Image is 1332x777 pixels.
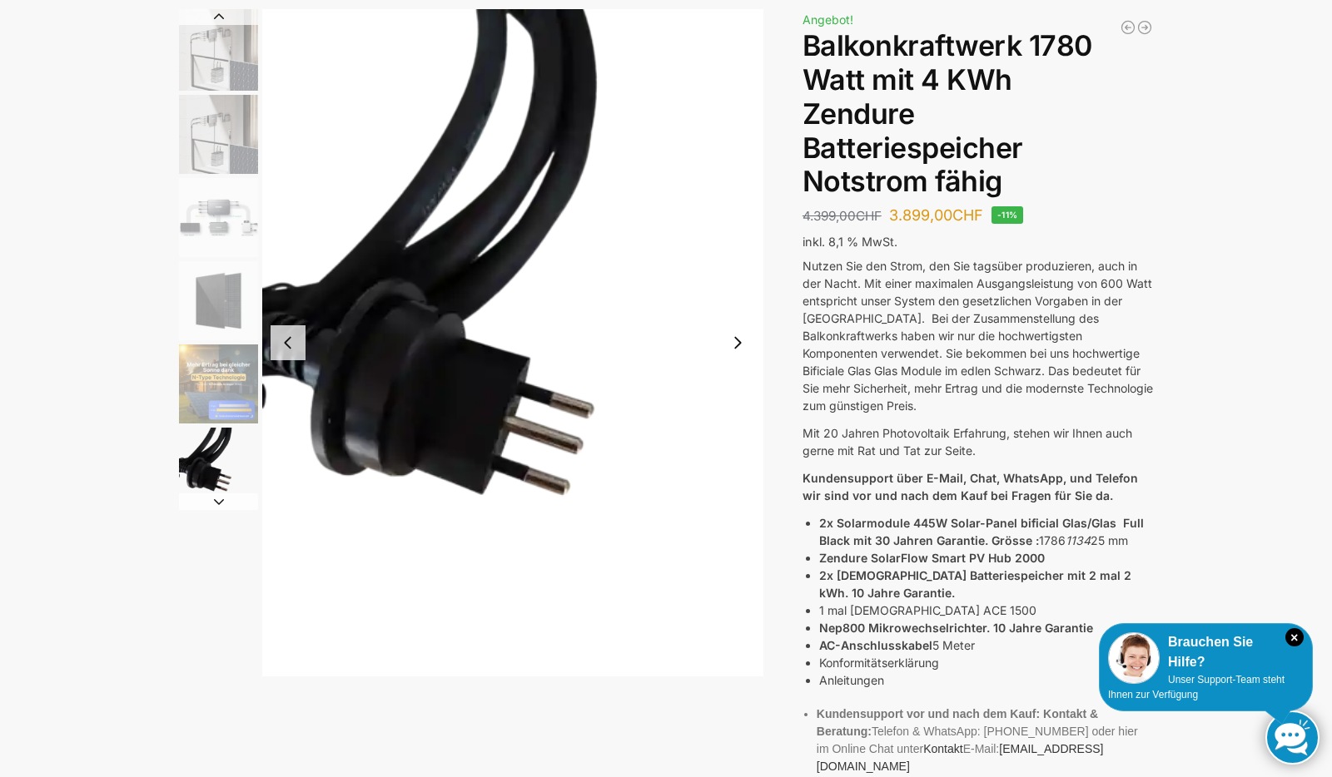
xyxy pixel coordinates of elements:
[819,621,1093,635] strong: Nep800 Mikrowechselrichter. 10 Jahre Garantie
[1136,19,1153,36] a: Balkonkraftwerk 900/600 Watt bificial Glas/Glas
[1108,632,1160,684] img: Customer service
[179,493,258,510] button: Next slide
[803,257,1153,414] p: Nutzen Sie den Strom, den Sie tagsüber produzieren, auch in der Nacht. Mit einer maximalen Ausgan...
[923,742,962,755] a: Kontakt
[179,428,258,507] img: Anschlusskabel-3meter_schweizer-stecker
[803,12,853,27] span: Angebot!
[179,178,258,257] img: Zendure Batteriespeicher-wie anschliessen
[175,425,258,508] li: 6 / 11
[817,707,1040,720] span: Kundensupport vor und nach dem Kauf:
[1039,533,1128,547] span: 1786 25 mm
[803,29,1153,199] h1: Balkonkraftwerk 1780 Watt mit 4 KWh Zendure Batteriespeicher Notstrom fähig
[819,671,1153,689] li: Anleitungen
[819,601,1153,619] li: 1 mal [DEMOGRAPHIC_DATA] ACE 1500
[175,176,258,259] li: 3 / 11
[179,344,258,423] img: solakon-balkonkraftwerk-890-800w-2-x-445wp-module-growatt-neo-800m-x-growatt-noah-2000-schuko-kab...
[889,206,983,224] bdi: 3.899,00
[819,654,1153,671] li: Konformitätserklärung
[1066,533,1091,547] em: 1134
[271,325,306,360] button: Previous slide
[992,206,1024,224] span: -11%
[1108,632,1304,672] div: Brauchen Sie Hilfe?
[819,638,932,652] strong: AC-Anschlusskabel
[175,9,258,92] li: 1 / 11
[175,92,258,176] li: 2 / 11
[856,208,882,224] span: CHF
[1108,674,1285,700] span: Unser Support-Team steht Ihnen zur Verfügung
[262,9,763,676] li: 6 / 11
[819,568,1131,600] strong: 2x [DEMOGRAPHIC_DATA] Batteriespeicher mit 2 mal 2 kWh. 10 Jahre Garantie.
[262,9,763,676] img: Anschlusskabel-3meter_schweizer-stecker
[952,206,983,224] span: CHF
[179,8,258,25] button: Previous slide
[803,235,897,249] span: inkl. 8,1 % MwSt.
[175,508,258,591] li: 7 / 11
[1285,628,1304,646] i: Schließen
[1120,19,1136,36] a: Flexible Solarpanels (2×120 W) & SolarLaderegler
[179,95,258,174] img: Zendure-solar-flow-Batteriespeicher für Balkonkraftwerke
[179,9,258,91] img: Zendure-solar-flow-Batteriespeicher für Balkonkraftwerke
[720,325,755,360] button: Next slide
[175,259,258,342] li: 4 / 11
[803,208,882,224] bdi: 4.399,00
[817,705,1153,775] li: Telefon & WhatsApp: [PHONE_NUMBER] oder hier im Online Chat unter E-Mail:
[803,471,1138,502] strong: Kundensupport über E-Mail, Chat, WhatsApp, und Telefon wir sind vor und nach dem Kauf bei Fragen ...
[819,636,1153,654] li: 5 Meter
[819,551,1045,565] strong: Zendure SolarFlow Smart PV Hub 2000
[803,424,1153,459] p: Mit 20 Jahren Photovoltaik Erfahrung, stehen wir Ihnen auch gerne mit Rat und Tat zur Seite.
[819,516,1144,547] strong: 2x Solarmodule 445W Solar-Panel bificial Glas/Glas Full Black mit 30 Jahren Garantie. Grösse :
[175,342,258,425] li: 5 / 11
[179,261,258,340] img: Maysun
